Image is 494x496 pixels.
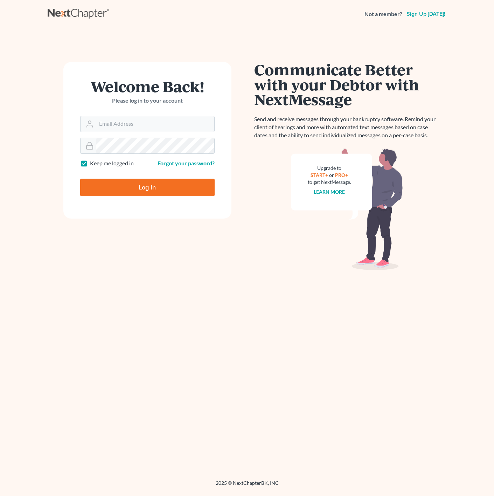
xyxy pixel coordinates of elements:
[291,148,403,270] img: nextmessage_bg-59042aed3d76b12b5cd301f8e5b87938c9018125f34e5fa2b7a6b67550977c72.svg
[308,179,351,186] div: to get NextMessage.
[158,160,215,166] a: Forgot your password?
[364,10,402,18] strong: Not a member?
[405,11,447,17] a: Sign up [DATE]!
[329,172,334,178] span: or
[314,189,345,195] a: Learn more
[335,172,348,178] a: PRO+
[90,159,134,167] label: Keep me logged in
[80,179,215,196] input: Log In
[80,97,215,105] p: Please log in to your account
[96,116,214,132] input: Email Address
[254,62,440,107] h1: Communicate Better with your Debtor with NextMessage
[80,79,215,94] h1: Welcome Back!
[308,165,351,172] div: Upgrade to
[48,480,447,492] div: 2025 © NextChapterBK, INC
[311,172,328,178] a: START+
[254,115,440,139] p: Send and receive messages through your bankruptcy software. Remind your client of hearings and mo...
